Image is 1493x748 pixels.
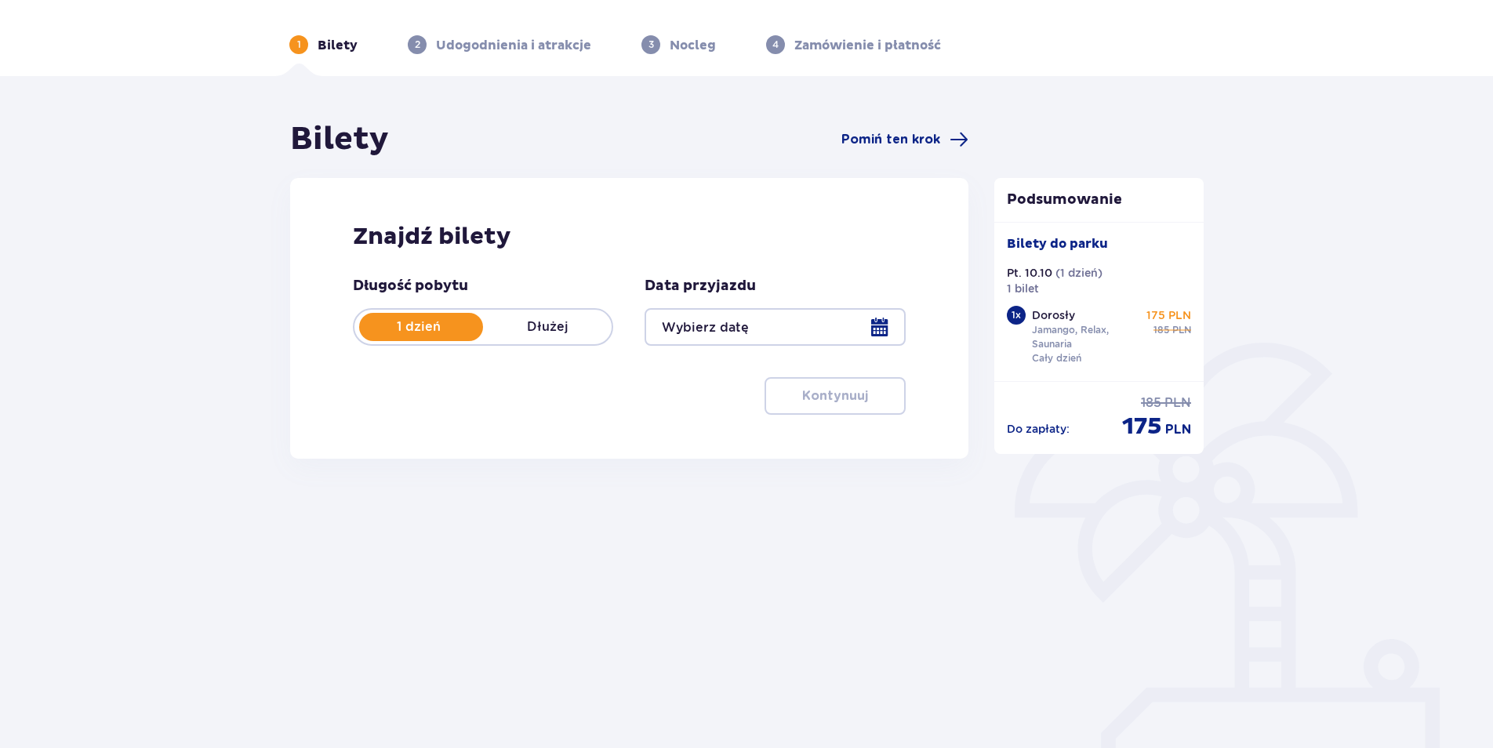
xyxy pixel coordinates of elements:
[408,35,591,54] div: 2Udogodnienia i atrakcje
[641,35,716,54] div: 3Nocleg
[766,35,941,54] div: 4Zamówienie i płatność
[1164,394,1191,412] span: PLN
[353,277,468,296] p: Długość pobytu
[994,191,1204,209] p: Podsumowanie
[1165,421,1191,438] span: PLN
[436,37,591,54] p: Udogodnienia i atrakcje
[1007,306,1026,325] div: 1 x
[794,37,941,54] p: Zamówienie i płatność
[1172,323,1191,337] span: PLN
[354,318,483,336] p: 1 dzień
[1007,421,1070,437] p: Do zapłaty :
[1032,351,1081,365] p: Cały dzień
[1055,265,1102,281] p: ( 1 dzień )
[1141,394,1161,412] span: 185
[289,35,358,54] div: 1Bilety
[648,38,654,52] p: 3
[297,38,301,52] p: 1
[415,38,420,52] p: 2
[765,377,906,415] button: Kontynuuj
[841,131,940,148] span: Pomiń ten krok
[1146,307,1191,323] p: 175 PLN
[1153,323,1169,337] span: 185
[1032,307,1075,323] p: Dorosły
[645,277,756,296] p: Data przyjazdu
[802,387,868,405] p: Kontynuuj
[1007,281,1039,296] p: 1 bilet
[290,120,389,159] h1: Bilety
[841,130,968,149] a: Pomiń ten krok
[670,37,716,54] p: Nocleg
[483,318,612,336] p: Dłużej
[353,222,906,252] h2: Znajdź bilety
[1007,235,1108,252] p: Bilety do parku
[1007,265,1052,281] p: Pt. 10.10
[318,37,358,54] p: Bilety
[772,38,779,52] p: 4
[1032,323,1140,351] p: Jamango, Relax, Saunaria
[1122,412,1162,441] span: 175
